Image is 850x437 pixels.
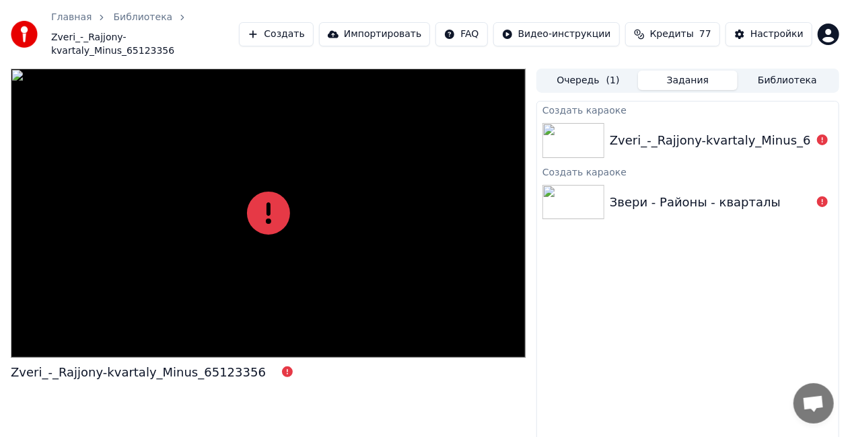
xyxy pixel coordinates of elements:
[625,22,720,46] button: Кредиты77
[51,11,239,58] nav: breadcrumb
[538,71,638,90] button: Очередь
[319,22,431,46] button: Импортировать
[650,28,694,41] span: Кредиты
[537,102,839,118] div: Создать караоке
[51,11,92,24] a: Главная
[793,383,834,424] div: Открытый чат
[11,363,266,382] div: Zveri_-_Rajjony-kvartaly_Minus_65123356
[11,21,38,48] img: youka
[606,74,620,87] span: ( 1 )
[239,22,313,46] button: Создать
[435,22,487,46] button: FAQ
[610,193,781,212] div: Звери - Районы - кварталы
[725,22,812,46] button: Настройки
[113,11,172,24] a: Библиотека
[750,28,804,41] div: Настройки
[638,71,738,90] button: Задания
[493,22,620,46] button: Видео-инструкции
[537,163,839,180] div: Создать караоке
[51,31,239,58] span: Zveri_-_Rajjony-kvartaly_Minus_65123356
[699,28,711,41] span: 77
[738,71,837,90] button: Библиотека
